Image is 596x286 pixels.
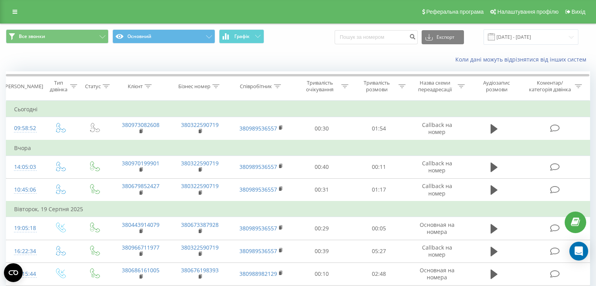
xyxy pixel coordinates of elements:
[293,156,350,178] td: 00:40
[239,247,277,255] a: 380989536557
[422,30,464,44] button: Експорт
[497,9,558,15] span: Налаштування профілю
[239,224,277,232] a: 380989536557
[122,121,159,129] a: 380973082608
[49,80,68,93] div: Тип дзвінка
[178,83,210,90] div: Бізнес номер
[234,34,250,39] span: Графік
[335,30,418,44] input: Пошук за номером
[407,262,466,285] td: Основная на номера
[350,178,407,201] td: 01:17
[239,270,277,277] a: 380988982129
[122,266,159,274] a: 380686161005
[407,178,466,201] td: Callback на номер
[407,117,466,140] td: Callback на номер
[293,217,350,240] td: 00:29
[14,244,35,259] div: 16:22:34
[122,159,159,167] a: 380970199901
[474,80,520,93] div: Аудіозапис розмови
[181,159,219,167] a: 380322590719
[350,117,407,140] td: 01:54
[6,201,590,217] td: Вівторок, 19 Серпня 2025
[14,159,35,175] div: 14:05:03
[455,56,590,63] a: Коли дані можуть відрізнятися вiд інших систем
[407,240,466,262] td: Callback на номер
[4,263,23,282] button: Open CMP widget
[293,117,350,140] td: 00:30
[350,156,407,178] td: 00:11
[6,140,590,156] td: Вчора
[181,182,219,190] a: 380322590719
[6,29,109,43] button: Все звонки
[569,242,588,261] div: Open Intercom Messenger
[240,83,272,90] div: Співробітник
[407,217,466,240] td: Основная на номера
[122,182,159,190] a: 380679852427
[14,221,35,236] div: 19:05:18
[112,29,215,43] button: Основний
[572,9,585,15] span: Вихід
[357,80,397,93] div: Тривалість розмови
[407,156,466,178] td: Callback на номер
[293,262,350,285] td: 00:10
[219,29,264,43] button: Графік
[14,266,35,282] div: 16:15:44
[239,186,277,193] a: 380989536557
[128,83,143,90] div: Клієнт
[181,244,219,251] a: 380322590719
[19,33,45,40] span: Все звонки
[85,83,101,90] div: Статус
[527,80,573,93] div: Коментар/категорія дзвінка
[14,182,35,197] div: 10:45:06
[239,163,277,170] a: 380989536557
[4,83,43,90] div: [PERSON_NAME]
[239,125,277,132] a: 380989536557
[181,121,219,129] a: 380322590719
[122,244,159,251] a: 380966711977
[350,240,407,262] td: 05:27
[14,121,35,136] div: 09:58:52
[350,217,407,240] td: 00:05
[293,178,350,201] td: 00:31
[426,9,484,15] span: Реферальна програма
[181,266,219,274] a: 380676198393
[181,221,219,228] a: 380673387928
[122,221,159,228] a: 380443914079
[6,101,590,117] td: Сьогодні
[293,240,350,262] td: 00:39
[415,80,456,93] div: Назва схеми переадресації
[350,262,407,285] td: 02:48
[301,80,340,93] div: Тривалість очікування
